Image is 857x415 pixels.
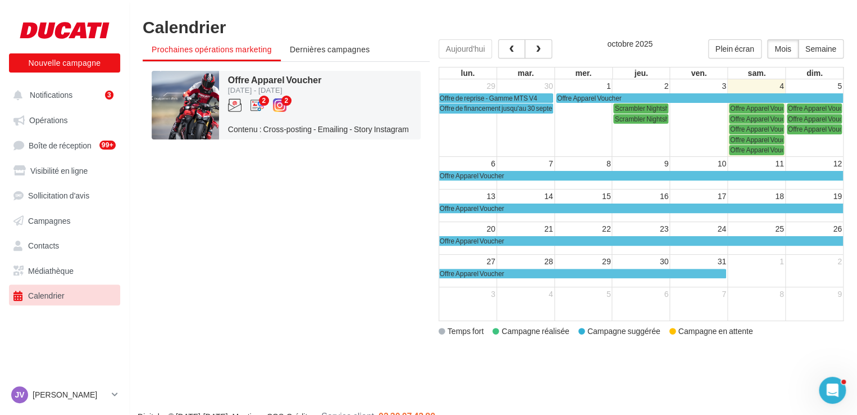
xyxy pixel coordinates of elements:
span: Offre Apparel Voucher [440,237,504,245]
td: 3 [439,287,497,301]
span: Calendrier [28,291,65,300]
td: 22 [554,222,612,236]
div: Campagne suggérée [578,326,660,337]
td: 20 [439,222,497,236]
span: Contacts [28,241,59,250]
td: 30 [612,254,670,268]
td: 4 [727,79,785,93]
td: 27 [439,254,497,268]
a: Offre Apparel Voucher [556,93,843,103]
span: Notifications [30,90,72,100]
a: Offre Apparel Voucher [787,114,842,124]
a: Calendrier [7,285,122,305]
span: Offre de reprise - Gamme MTS V4 [440,94,537,102]
span: Offre Apparel Voucher [440,204,504,213]
a: Offre Apparel Voucher [787,124,842,134]
button: Plein écran [708,39,762,58]
span: Campagnes [28,215,71,225]
button: Aujourd'hui [439,39,493,58]
th: jeu. [612,67,670,79]
div: [DATE] - [DATE] [228,87,354,94]
td: 24 [670,222,728,236]
td: 28 [496,254,554,268]
div: Campagne réalisée [493,326,569,337]
td: 11 [727,156,785,170]
td: 23 [612,222,670,236]
td: 3 [670,79,728,93]
span: Opérations [29,115,67,125]
span: Offre Apparel Voucher [730,104,795,112]
td: 13 [439,189,497,203]
td: 5 [554,287,612,301]
span: Dernières campagnes [290,44,370,54]
span: Offre Apparel Voucher [228,74,322,85]
a: Offre Apparel Voucher [787,103,842,113]
span: Offre Apparel Voucher [788,104,853,112]
div: 3 [105,91,113,100]
span: Visibilité en ligne [30,165,88,175]
td: 29 [439,79,497,93]
span: Offre Apparel Voucher [788,125,853,133]
button: Nouvelle campagne [9,53,120,73]
a: Scrambler Nightshift MY26 [613,114,668,124]
span: Scrambler Nightshift MY26 [614,104,692,112]
td: 5 [785,79,843,93]
div: 2 [281,96,291,106]
div: 99+ [99,141,116,150]
h1: Calendrier [143,18,844,35]
a: Offre Apparel Voucher [729,114,784,124]
div: Temps fort [439,326,484,337]
td: 25 [727,222,785,236]
th: mar. [496,67,554,79]
a: Contacts [7,234,122,255]
td: 2 [612,79,670,93]
a: Offre Apparel Voucher [439,269,726,278]
a: Opérations [7,109,122,129]
span: JV [15,389,24,400]
td: 10 [670,156,728,170]
span: Offre Apparel Voucher [557,94,622,102]
a: Sollicitation d'avis [7,184,122,205]
td: 15 [554,189,612,203]
th: ven. [670,67,728,79]
td: 1 [727,254,785,268]
div: 2 [259,96,269,106]
a: Offre Apparel Voucher [729,124,784,134]
a: Offre Apparel Voucher [439,236,843,246]
td: 4 [496,287,554,301]
a: Offre Apparel Voucher [729,145,784,155]
a: Scrambler Nightshift MY26 [613,103,668,113]
button: Notifications 3 [7,84,118,105]
h2: octobre 2025 [607,39,653,48]
td: 26 [785,222,843,236]
td: 19 [785,189,843,203]
td: 14 [496,189,554,203]
a: Campagnes [7,210,122,230]
a: Médiathèque [7,260,122,280]
a: Offre Apparel Voucher [439,171,843,181]
td: 7 [496,156,554,170]
td: 30 [496,79,554,93]
span: Offre de financement jusqu'au 30 septembre [440,104,568,112]
span: Sollicitation d'avis [28,191,89,200]
span: Boîte de réception [29,140,92,150]
button: Mois [767,39,799,58]
td: 6 [439,156,497,170]
td: 12 [785,156,843,170]
th: lun. [439,67,497,79]
iframe: Intercom live chat [819,377,846,404]
th: mer. [554,67,612,79]
td: 29 [554,254,612,268]
td: 18 [727,189,785,203]
div: Campagne en attente [669,326,753,337]
td: 21 [496,222,554,236]
p: [PERSON_NAME] [33,389,107,400]
td: 31 [670,254,728,268]
a: Offre de reprise - Gamme MTS V4 [439,93,553,103]
a: Offre Apparel Voucher [729,135,784,145]
td: 6 [612,287,670,301]
td: 8 [727,287,785,301]
span: Scrambler Nightshift MY26 [614,115,692,123]
a: Offre de financement jusqu'au 30 septembre [439,103,553,113]
a: Boîte de réception99+ [7,134,122,155]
